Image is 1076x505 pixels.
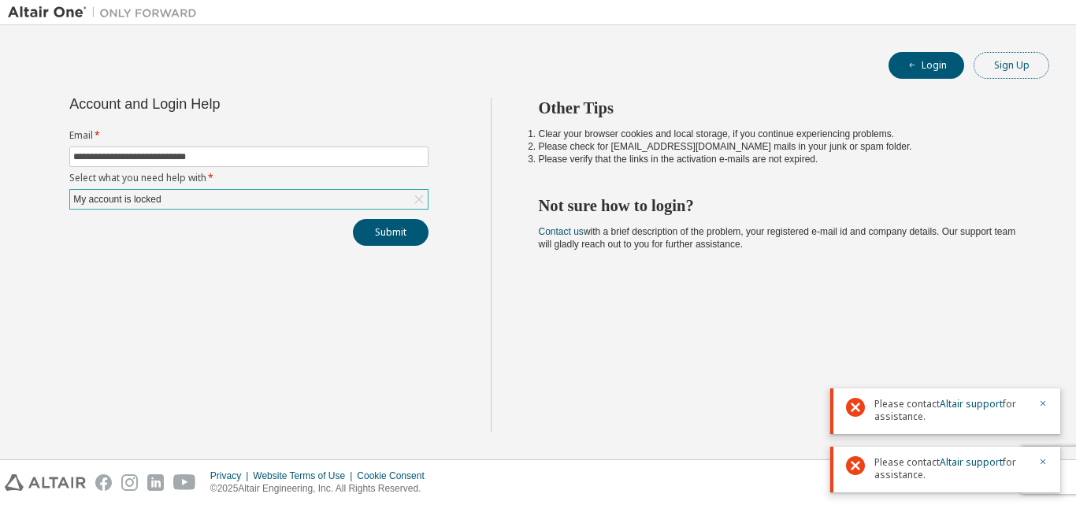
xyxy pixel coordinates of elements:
img: instagram.svg [121,474,138,491]
img: altair_logo.svg [5,474,86,491]
label: Select what you need help with [69,172,429,184]
img: youtube.svg [173,474,196,491]
div: Cookie Consent [357,470,433,482]
div: Website Terms of Use [253,470,357,482]
li: Please verify that the links in the activation e-mails are not expired. [539,153,1022,165]
span: Please contact for assistance. [874,456,1029,481]
h2: Other Tips [539,98,1022,118]
a: Contact us [539,226,584,237]
p: © 2025 Altair Engineering, Inc. All Rights Reserved. [210,482,434,496]
h2: Not sure how to login? [539,195,1022,216]
div: My account is locked [71,191,163,208]
a: Altair support [940,397,1003,410]
button: Login [889,52,964,79]
img: Altair One [8,5,205,20]
button: Submit [353,219,429,246]
div: Privacy [210,470,253,482]
button: Sign Up [974,52,1049,79]
label: Email [69,129,429,142]
img: linkedin.svg [147,474,164,491]
span: Please contact for assistance. [874,398,1029,423]
div: Account and Login Help [69,98,357,110]
a: Altair support [940,455,1003,469]
div: My account is locked [70,190,428,209]
span: with a brief description of the problem, your registered e-mail id and company details. Our suppo... [539,226,1016,250]
img: facebook.svg [95,474,112,491]
li: Please check for [EMAIL_ADDRESS][DOMAIN_NAME] mails in your junk or spam folder. [539,140,1022,153]
li: Clear your browser cookies and local storage, if you continue experiencing problems. [539,128,1022,140]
